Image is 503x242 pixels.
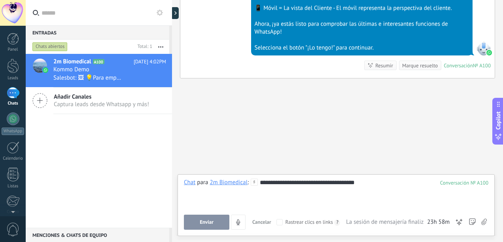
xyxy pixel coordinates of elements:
[477,41,491,55] span: SalesBot
[2,76,25,81] div: Leads
[210,179,248,186] div: 2m Biomedical
[26,228,169,242] div: Menciones & Chats de equipo
[134,58,166,66] span: [DATE] 4:02PM
[486,50,492,55] img: waba.svg
[54,93,149,101] span: Añadir Canales
[440,179,488,186] div: 100
[200,219,214,225] span: Enviar
[2,47,25,52] div: Panel
[494,111,502,130] span: Copilot
[2,101,25,106] div: Chats
[255,20,469,36] div: Ahora, ¡ya estás listo para comprobar las últimas e interesantes funciones de WhatsApp!
[334,219,340,226] div: ?
[134,43,152,51] div: Total: 1
[346,218,425,226] span: La sesión de mensajería finaliza en:
[43,67,48,73] img: icon
[93,59,104,64] span: A100
[375,62,393,69] div: Resumir
[249,215,274,230] button: Cancelar
[255,44,469,52] div: Selecciona el botón "¡Lo tengo!" para continuar.
[32,42,68,51] div: Chats abiertos
[26,54,172,87] a: avataricon2m BiomedicalA100[DATE] 4:02PMKommo DemoSalesbot: 🖼 💡Para empezar, vamos a aclarar cómo...
[427,218,450,226] span: 23h 58m
[473,62,491,69] div: № A100
[26,25,169,40] div: Entradas
[184,215,229,230] button: Enviar
[248,179,249,187] span: :
[2,156,25,161] div: Calendario
[2,128,24,135] div: WhatsApp
[152,40,169,54] button: Más
[53,66,89,74] span: Kommo Demo
[255,4,469,12] div: 📱 Móvil = La vista del Cliente - El móvil representa la perspectiva del cliente.
[171,7,179,19] div: Mostrar
[402,62,438,69] div: Marque resuelto
[444,62,473,69] div: Conversación
[2,184,25,189] div: Listas
[53,74,123,82] span: Salesbot: 🖼 💡Para empezar, vamos a aclarar cómo funciona esto: 💻 Kommo = La vista del Agente - La...
[286,219,333,225] div: Rastrear clics en links
[252,219,271,225] span: Cancelar
[53,58,91,66] span: 2m Biomedical
[54,101,149,108] span: Captura leads desde Whatsapp y más!
[197,179,208,187] span: para
[346,218,450,226] div: La sesión de mensajería finaliza en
